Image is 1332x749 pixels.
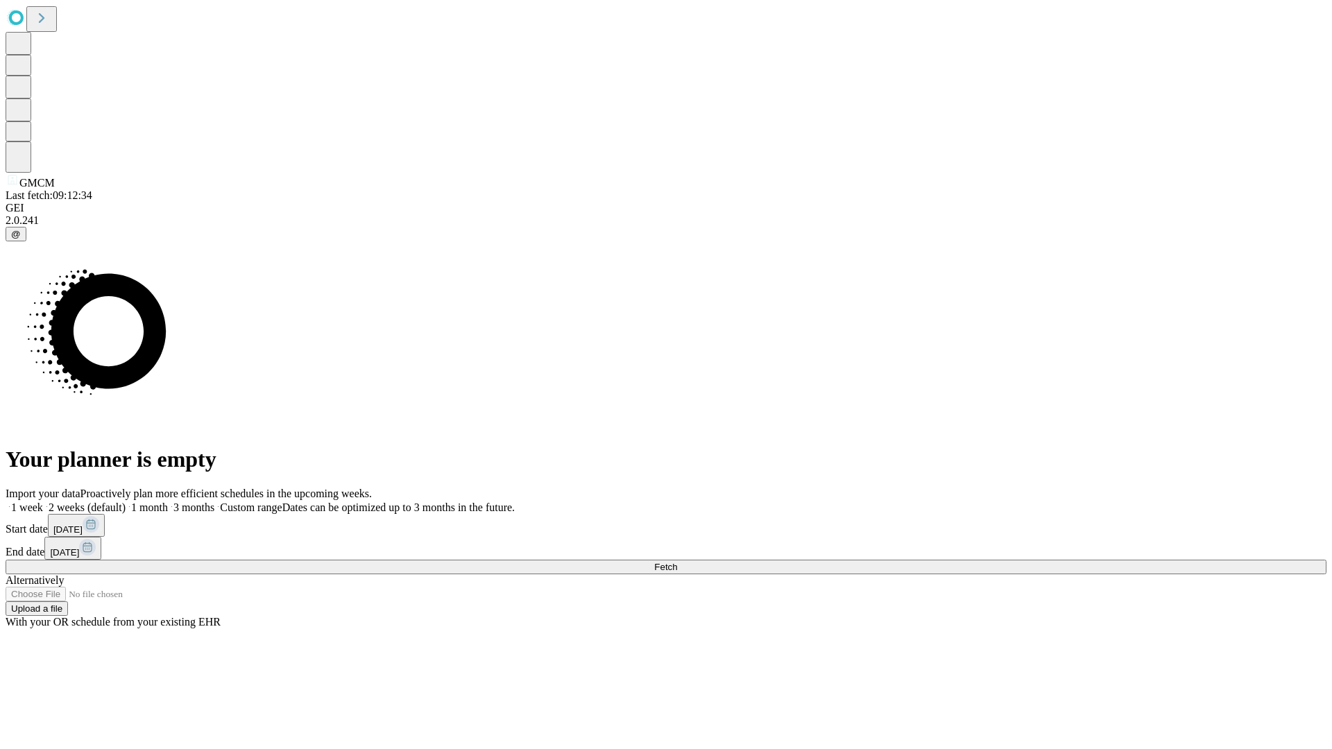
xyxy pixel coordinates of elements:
[49,501,126,513] span: 2 weeks (default)
[6,514,1326,537] div: Start date
[6,189,92,201] span: Last fetch: 09:12:34
[11,229,21,239] span: @
[48,514,105,537] button: [DATE]
[19,177,55,189] span: GMCM
[220,501,282,513] span: Custom range
[6,214,1326,227] div: 2.0.241
[6,537,1326,560] div: End date
[50,547,79,558] span: [DATE]
[44,537,101,560] button: [DATE]
[6,601,68,616] button: Upload a file
[131,501,168,513] span: 1 month
[6,447,1326,472] h1: Your planner is empty
[6,202,1326,214] div: GEI
[282,501,515,513] span: Dates can be optimized up to 3 months in the future.
[6,227,26,241] button: @
[6,560,1326,574] button: Fetch
[6,616,221,628] span: With your OR schedule from your existing EHR
[6,488,80,499] span: Import your data
[654,562,677,572] span: Fetch
[173,501,214,513] span: 3 months
[53,524,83,535] span: [DATE]
[80,488,372,499] span: Proactively plan more efficient schedules in the upcoming weeks.
[6,574,64,586] span: Alternatively
[11,501,43,513] span: 1 week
